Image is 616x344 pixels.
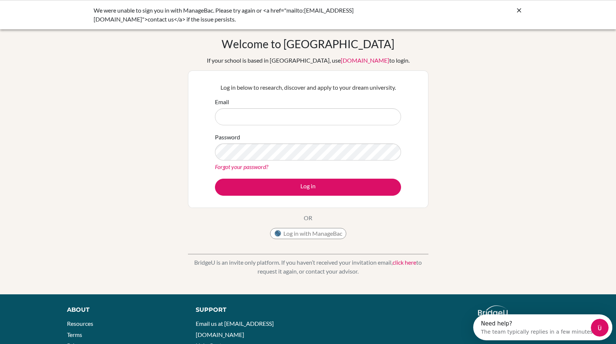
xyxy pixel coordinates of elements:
p: OR [304,214,312,222]
a: Terms [67,331,82,338]
iframe: Intercom live chat [591,319,609,337]
div: The team typically replies in a few minutes. [8,12,121,20]
h1: Welcome to [GEOGRAPHIC_DATA] [222,37,394,50]
div: If your school is based in [GEOGRAPHIC_DATA], use to login. [207,56,410,65]
a: Resources [67,320,93,327]
img: logo_white@2x-f4f0deed5e89b7ecb1c2cc34c3e3d731f90f0f143d5ea2071677605dd97b5244.png [478,305,508,318]
div: Open Intercom Messenger [3,3,143,23]
a: click here [393,259,416,266]
p: Log in below to research, discover and apply to your dream university. [215,83,401,92]
button: Log in [215,179,401,196]
div: Support [196,305,300,314]
iframe: Intercom live chat discovery launcher [473,314,612,340]
label: Password [215,133,240,142]
a: [DOMAIN_NAME] [341,57,389,64]
label: Email [215,97,229,106]
div: We were unable to sign you in with ManageBac. Please try again or <a href="mailto:[EMAIL_ADDRESS]... [94,6,412,24]
div: Need help? [8,6,121,12]
a: Email us at [EMAIL_ADDRESS][DOMAIN_NAME] [196,320,274,338]
a: Forgot your password? [215,163,268,170]
div: About [67,305,179,314]
p: BridgeU is an invite only platform. If you haven’t received your invitation email, to request it ... [188,258,428,276]
button: Log in with ManageBac [270,228,346,239]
